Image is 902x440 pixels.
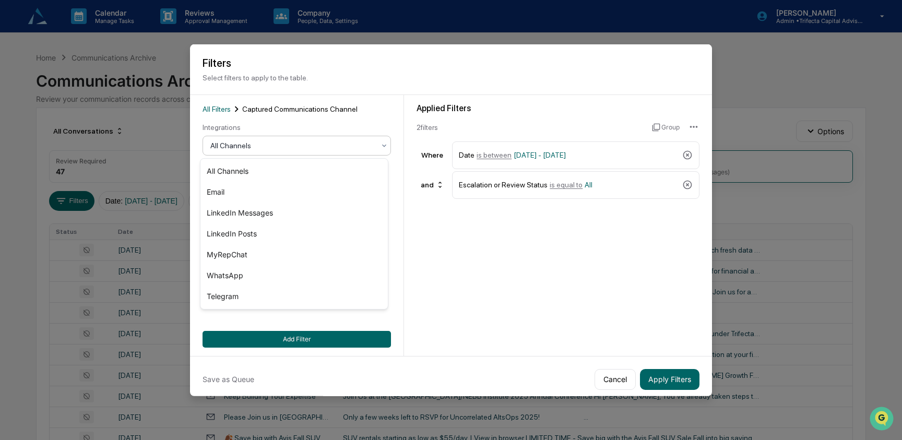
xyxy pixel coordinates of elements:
button: Group [652,118,680,135]
div: Date [459,146,678,164]
span: is between [477,151,512,159]
iframe: Open customer support [869,406,897,434]
div: 🗄️ [76,133,84,141]
p: How can we help? [10,22,190,39]
button: Cancel [595,368,636,389]
span: Preclearance [21,132,67,142]
a: 🗄️Attestations [72,127,134,146]
a: 🔎Data Lookup [6,147,70,166]
div: Where [417,151,448,159]
div: Integrations [203,123,391,132]
div: Telegram [200,286,388,307]
div: and [417,176,448,193]
div: LinkedIn Messages [200,203,388,223]
div: 🖐️ [10,133,19,141]
a: 🖐️Preclearance [6,127,72,146]
div: Applied Filters [417,103,699,113]
div: Email [200,182,388,203]
span: Data Lookup [21,151,66,162]
span: Captured Communications Channel [242,104,358,113]
img: 1746055101610-c473b297-6a78-478c-a979-82029cc54cd1 [10,80,29,99]
div: LinkedIn Posts [200,223,388,244]
div: 🔎 [10,152,19,161]
div: 2 filter s [417,123,644,131]
span: is equal to [550,181,583,189]
div: We're available if you need us! [35,90,132,99]
div: Escalation or Review Status [459,175,678,194]
div: All Channels [200,161,388,182]
span: [DATE] - [DATE] [514,151,566,159]
span: All [585,181,592,189]
div: WhatsApp [200,265,388,286]
button: Start new chat [177,83,190,96]
div: MyRepChat [200,244,388,265]
button: Save as Queue [203,368,254,389]
a: Powered byPylon [74,176,126,185]
h2: Filters [203,56,699,69]
span: Attestations [86,132,129,142]
button: Add Filter [203,330,391,347]
div: Start new chat [35,80,171,90]
span: All Filters [203,104,231,113]
button: Apply Filters [640,368,699,389]
span: Pylon [104,177,126,185]
p: Select filters to apply to the table. [203,73,699,81]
